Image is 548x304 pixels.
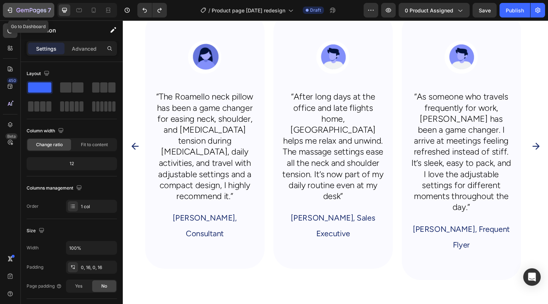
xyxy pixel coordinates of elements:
span: / [208,7,210,14]
span: No [101,283,107,289]
button: Save [473,3,497,17]
div: Width [27,245,39,251]
div: Padding [27,264,43,270]
input: Auto [66,241,117,254]
img: gempages_552430879104828215-6123d796-31fb-44cd-af03-d58b76f5f283.png [199,21,233,55]
span: Save [479,7,491,13]
iframe: To enrich screen reader interactions, please activate Accessibility in Grammarly extension settings [123,20,548,304]
span: Yes [75,283,82,289]
p: [PERSON_NAME], Sales Executive [163,195,269,227]
div: Page padding [27,283,62,289]
span: Change ratio [36,141,63,148]
div: Size [27,226,46,236]
p: Settings [36,45,56,52]
button: 0 product assigned [399,3,470,17]
div: 450 [7,78,17,83]
p: “As someone who travels frequently for work, [PERSON_NAME] has been a game changer. I arrive at m... [295,73,400,198]
span: Draft [310,7,321,13]
p: “After long days at the office and late flights home, [GEOGRAPHIC_DATA] helps me relax and unwind... [163,73,269,186]
div: Publish [506,7,524,14]
div: 12 [28,159,116,169]
div: Columns management [27,183,83,193]
div: Order [27,203,39,210]
p: Section [35,26,95,35]
span: Product page [DATE] redesign [212,7,285,14]
button: 7 [3,3,54,17]
div: Layout [27,69,51,79]
div: Beta [5,133,17,139]
div: Column width [27,126,65,136]
div: 1 col [81,203,115,210]
div: Undo/Redo [137,3,167,17]
button: Carousel Next Arrow [419,124,430,135]
button: Publish [500,3,530,17]
div: Open Intercom Messenger [523,268,541,286]
p: Advanced [72,45,97,52]
p: [PERSON_NAME], Frequent Flyer [295,207,400,239]
span: 0 product assigned [405,7,453,14]
span: Fit to content [81,141,108,148]
div: 0, 16, 0, 16 [81,264,115,271]
p: 7 [48,6,51,15]
img: gempages_552430879104828215-6123d796-31fb-44cd-af03-d58b76f5f283.png [330,21,365,55]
